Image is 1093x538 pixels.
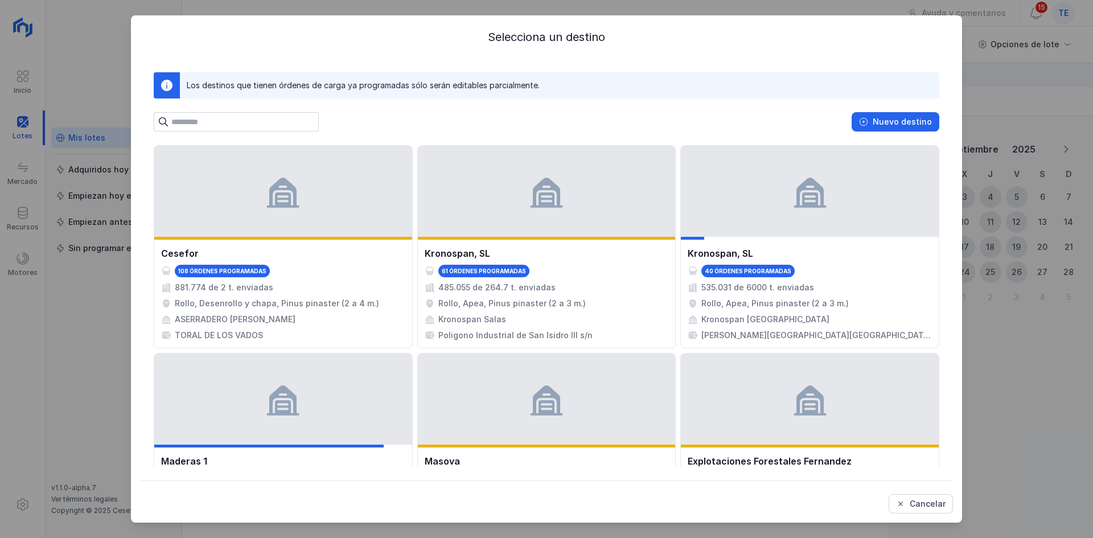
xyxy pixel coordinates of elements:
div: Rollo, Apea, Pinus pinaster (2 a 3 m.) [438,298,586,309]
div: [PERSON_NAME][GEOGRAPHIC_DATA][GEOGRAPHIC_DATA], Km 106, 09199, [GEOGRAPHIC_DATA] [701,330,932,341]
div: Rollo, Desenrollo y chapa, Pinus pinaster (2 a 4 m.) [175,298,379,309]
div: Cesefor [161,247,199,260]
div: Maderas 1 [161,454,207,468]
div: Masova [425,454,460,468]
div: 40 órdenes programadas [705,267,791,275]
div: Poligono Industrial de San Isidro III s/n [438,330,593,341]
div: Cancelar [910,498,946,510]
div: Kronospan Salas [438,314,506,325]
div: 61 órdenes programadas [442,267,526,275]
button: Nuevo destino [852,112,939,132]
div: Rollo, Apea, Pinus pinaster (2 a 3 m.) [701,298,849,309]
div: ASERRADERO [PERSON_NAME] [175,314,295,325]
div: 108 órdenes programadas [178,267,266,275]
div: Kronospan, SL [425,247,490,260]
div: Selecciona un destino [140,29,953,45]
div: TORAL DE LOS VADOS [175,330,263,341]
div: Explotaciones Forestales Fernandez [688,454,852,468]
div: Kronospan, SL [688,247,753,260]
button: Cancelar [889,494,953,514]
div: Kronospan [GEOGRAPHIC_DATA] [701,314,829,325]
div: 485.055 de 264.7 t. enviadas [438,282,556,293]
div: Los destinos que tienen órdenes de carga ya programadas sólo serán editables parcialmente. [187,80,540,91]
div: 881.774 de 2 t. enviadas [175,282,273,293]
div: Nuevo destino [873,116,932,128]
div: 535.031 de 6000 t. enviadas [701,282,814,293]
